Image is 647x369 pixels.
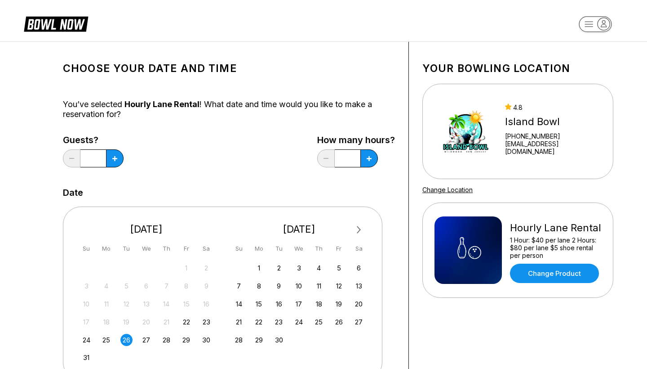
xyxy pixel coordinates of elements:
[293,262,305,274] div: Choose Wednesday, September 3rd, 2025
[293,243,305,255] div: We
[120,280,133,292] div: Not available Tuesday, August 5th, 2025
[77,223,216,235] div: [DATE]
[180,316,192,328] div: Choose Friday, August 22nd, 2025
[352,223,366,237] button: Next Month
[79,261,214,364] div: month 2025-08
[253,243,265,255] div: Mo
[422,186,473,193] a: Change Location
[333,280,345,292] div: Choose Friday, September 12th, 2025
[200,334,213,346] div: Choose Saturday, August 30th, 2025
[313,280,325,292] div: Choose Thursday, September 11th, 2025
[510,222,601,234] div: Hourly Lane Rental
[140,298,152,310] div: Not available Wednesday, August 13th, 2025
[434,216,502,284] img: Hourly Lane Rental
[353,298,365,310] div: Choose Saturday, September 20th, 2025
[200,262,213,274] div: Not available Saturday, August 2nd, 2025
[273,334,285,346] div: Choose Tuesday, September 30th, 2025
[505,132,601,140] div: [PHONE_NUMBER]
[233,334,245,346] div: Choose Sunday, September 28th, 2025
[313,316,325,328] div: Choose Thursday, September 25th, 2025
[313,262,325,274] div: Choose Thursday, September 4th, 2025
[120,334,133,346] div: Choose Tuesday, August 26th, 2025
[233,243,245,255] div: Su
[313,298,325,310] div: Choose Thursday, September 18th, 2025
[233,316,245,328] div: Choose Sunday, September 21st, 2025
[200,316,213,328] div: Choose Saturday, August 23rd, 2025
[313,243,325,255] div: Th
[160,280,173,292] div: Not available Thursday, August 7th, 2025
[200,298,213,310] div: Not available Saturday, August 16th, 2025
[80,243,93,255] div: Su
[505,116,601,128] div: Island Bowl
[160,334,173,346] div: Choose Thursday, August 28th, 2025
[253,316,265,328] div: Choose Monday, September 22nd, 2025
[100,298,112,310] div: Not available Monday, August 11th, 2025
[120,298,133,310] div: Not available Tuesday, August 12th, 2025
[180,280,192,292] div: Not available Friday, August 8th, 2025
[434,98,497,165] img: Island Bowl
[293,280,305,292] div: Choose Wednesday, September 10th, 2025
[253,280,265,292] div: Choose Monday, September 8th, 2025
[180,262,192,274] div: Not available Friday, August 1st, 2025
[180,298,192,310] div: Not available Friday, August 15th, 2025
[140,334,152,346] div: Choose Wednesday, August 27th, 2025
[63,188,83,198] label: Date
[353,262,365,274] div: Choose Saturday, September 6th, 2025
[160,316,173,328] div: Not available Thursday, August 21st, 2025
[353,280,365,292] div: Choose Saturday, September 13th, 2025
[510,264,599,283] a: Change Product
[293,298,305,310] div: Choose Wednesday, September 17th, 2025
[80,280,93,292] div: Not available Sunday, August 3rd, 2025
[233,280,245,292] div: Choose Sunday, September 7th, 2025
[80,316,93,328] div: Not available Sunday, August 17th, 2025
[180,334,192,346] div: Choose Friday, August 29th, 2025
[233,298,245,310] div: Choose Sunday, September 14th, 2025
[120,243,133,255] div: Tu
[232,261,367,346] div: month 2025-09
[140,316,152,328] div: Not available Wednesday, August 20th, 2025
[63,135,124,145] label: Guests?
[505,103,601,111] div: 4.8
[63,62,395,75] h1: Choose your Date and time
[100,334,112,346] div: Choose Monday, August 25th, 2025
[124,99,199,109] span: Hourly Lane Rental
[140,280,152,292] div: Not available Wednesday, August 6th, 2025
[100,280,112,292] div: Not available Monday, August 4th, 2025
[100,316,112,328] div: Not available Monday, August 18th, 2025
[160,298,173,310] div: Not available Thursday, August 14th, 2025
[180,243,192,255] div: Fr
[273,316,285,328] div: Choose Tuesday, September 23rd, 2025
[200,280,213,292] div: Not available Saturday, August 9th, 2025
[253,334,265,346] div: Choose Monday, September 29th, 2025
[100,243,112,255] div: Mo
[80,298,93,310] div: Not available Sunday, August 10th, 2025
[333,262,345,274] div: Choose Friday, September 5th, 2025
[293,316,305,328] div: Choose Wednesday, September 24th, 2025
[353,316,365,328] div: Choose Saturday, September 27th, 2025
[80,334,93,346] div: Choose Sunday, August 24th, 2025
[353,243,365,255] div: Sa
[253,298,265,310] div: Choose Monday, September 15th, 2025
[273,262,285,274] div: Choose Tuesday, September 2nd, 2025
[505,140,601,155] a: [EMAIL_ADDRESS][DOMAIN_NAME]
[160,243,173,255] div: Th
[273,298,285,310] div: Choose Tuesday, September 16th, 2025
[120,316,133,328] div: Not available Tuesday, August 19th, 2025
[510,236,601,259] div: 1 Hour: $40 per lane 2 Hours: $80 per lane $5 shoe rental per person
[273,243,285,255] div: Tu
[317,135,395,145] label: How many hours?
[140,243,152,255] div: We
[333,316,345,328] div: Choose Friday, September 26th, 2025
[422,62,613,75] h1: Your bowling location
[80,351,93,364] div: Choose Sunday, August 31st, 2025
[230,223,369,235] div: [DATE]
[273,280,285,292] div: Choose Tuesday, September 9th, 2025
[200,243,213,255] div: Sa
[63,99,395,119] div: You’ve selected ! What date and time would you like to make a reservation for?
[333,298,345,310] div: Choose Friday, September 19th, 2025
[253,262,265,274] div: Choose Monday, September 1st, 2025
[333,243,345,255] div: Fr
